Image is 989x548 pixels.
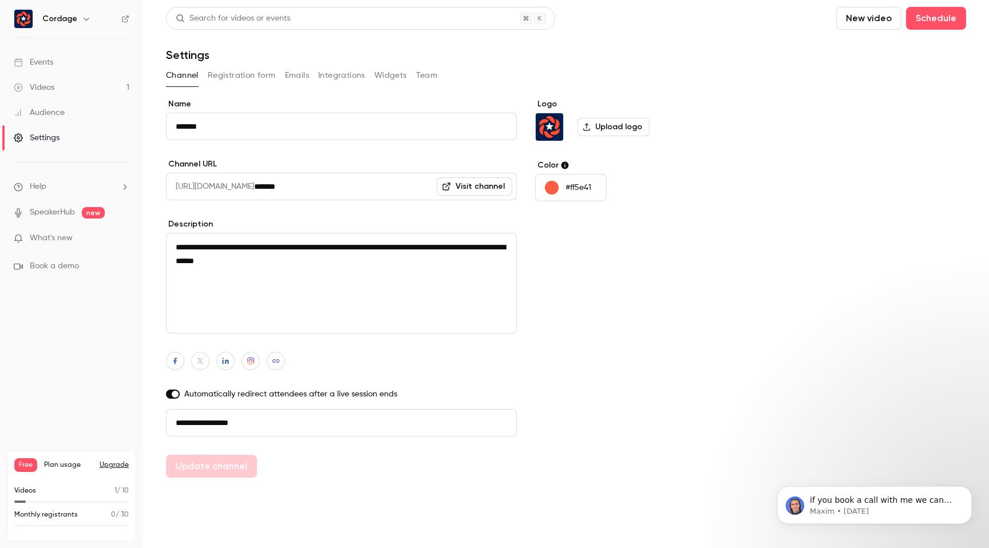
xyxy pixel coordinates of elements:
[166,219,517,230] label: Description
[9,242,220,291] div: Maxim says…
[535,174,607,201] button: #ff5e41
[196,370,215,388] button: Send a message…
[10,351,219,370] textarea: Message…
[73,375,82,384] button: Start recording
[9,97,220,124] div: Operator says…
[9,30,220,97] div: user says…
[9,242,188,289] div: hey [PERSON_NAME]. we offer multi channel accounts but it’s a premium feature
[535,98,711,110] label: Logo
[33,6,51,25] img: Profile image for Maxim
[42,13,77,25] h6: Cordage
[7,5,29,26] button: go back
[41,30,220,88] div: Hi, is there any way to get another channel created in my account? I have another product brand t...
[318,66,365,85] button: Integrations
[9,124,220,200] div: Operator says…
[208,66,276,85] button: Registration form
[14,57,53,68] div: Events
[836,7,901,30] button: New video
[9,216,220,242] div: Maxim says…
[18,297,179,331] div: if you book a call with me we can walk through the product and discuss pricing options:
[760,462,989,542] iframe: Intercom notifications message
[14,10,33,28] img: Cordage
[285,66,309,85] button: Emails
[68,218,175,228] div: joined the conversation
[201,5,221,25] div: Close
[416,66,438,85] button: Team
[23,144,205,157] div: You will be notified here and by email
[166,158,517,170] label: Channel URL
[535,160,711,171] label: Color
[82,207,105,219] span: new
[14,181,129,193] li: help-dropdown-opener
[44,460,93,470] span: Plan usage
[9,291,188,338] div: if you book a call with me we can walk through the product and discuss pricing options:[URL][DOMA...
[18,104,157,116] div: Give the team a way to reach you:
[535,98,711,141] section: Logo
[14,486,36,496] p: Videos
[111,511,116,518] span: 0
[30,260,79,272] span: Book a demo
[50,320,140,329] a: [URL][DOMAIN_NAME]
[166,48,209,62] h1: Settings
[30,232,73,244] span: What's new
[68,219,94,227] b: Maxim
[374,66,407,85] button: Widgets
[18,340,73,347] div: Maxim • [DATE]
[9,291,220,363] div: Maxim says…
[54,375,64,384] button: Upload attachment
[14,82,54,93] div: Videos
[18,375,27,384] button: Emoji picker
[536,113,563,141] img: Cordage
[114,486,129,496] p: / 10
[906,7,966,30] button: Schedule
[9,200,220,216] div: [DATE]
[179,5,201,26] button: Home
[23,161,205,172] input: Enter your email
[176,13,290,25] div: Search for videos or events
[14,132,60,144] div: Settings
[30,181,46,193] span: Help
[14,107,65,118] div: Audience
[9,97,167,122] div: Give the team a way to reach you:
[166,66,199,85] button: Channel
[111,510,129,520] p: / 30
[166,98,517,110] label: Name
[56,6,85,14] h1: Maxim
[14,510,78,520] p: Monthly registrants
[114,487,117,494] span: 1
[50,37,211,81] div: Hi, is there any way to get another channel created in my account? I have another product brand t...
[565,182,591,193] p: #ff5e41
[18,249,179,283] div: hey [PERSON_NAME]. we offer multi channel accounts but it’s a premium feature
[56,14,111,26] p: Active 15h ago
[100,460,129,470] button: Upgrade
[53,217,65,229] img: Profile image for Maxim
[437,177,512,196] a: Visit channel
[577,118,650,136] label: Upload logo
[166,173,254,200] span: [URL][DOMAIN_NAME]
[166,388,517,400] label: Automatically redirect attendees after a live session ends
[30,207,75,219] a: SpeakerHub
[36,375,45,384] button: Gif picker
[14,458,37,472] span: Free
